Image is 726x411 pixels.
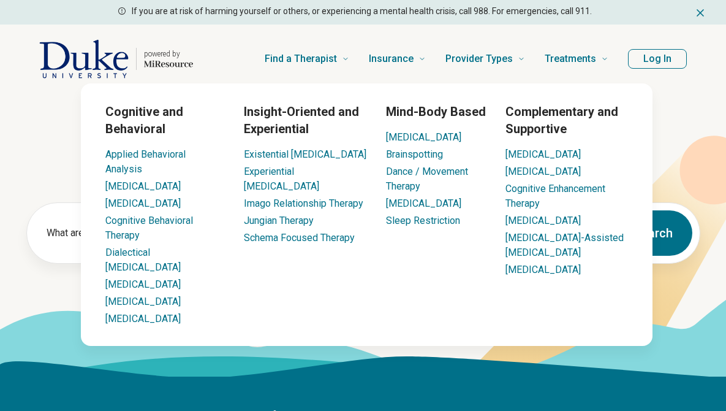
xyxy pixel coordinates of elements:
h3: Mind-Body Based [386,103,486,120]
a: Experiential [MEDICAL_DATA] [244,166,319,192]
button: Log In [628,49,687,69]
a: Treatments [545,34,608,83]
span: Find a Therapist [265,50,337,67]
a: Applied Behavioral Analysis [105,148,186,175]
a: [MEDICAL_DATA] [105,313,181,325]
a: [MEDICAL_DATA]-Assisted [MEDICAL_DATA] [505,232,624,258]
a: [MEDICAL_DATA] [386,198,461,209]
a: [MEDICAL_DATA] [505,166,581,177]
a: [MEDICAL_DATA] [505,215,581,226]
a: Dance / Movement Therapy [386,166,468,192]
a: [MEDICAL_DATA] [105,198,181,209]
div: Treatments [7,83,726,346]
h3: Complementary and Supportive [505,103,628,137]
a: Find a Therapist [265,34,349,83]
a: Existential [MEDICAL_DATA] [244,148,366,160]
a: Sleep Restriction [386,215,460,226]
h3: Cognitive and Behavioral [105,103,224,137]
a: Dialectical [MEDICAL_DATA] [105,247,181,273]
a: Jungian Therapy [244,215,314,226]
a: Provider Types [445,34,525,83]
a: Schema Focused Therapy [244,232,355,244]
a: [MEDICAL_DATA] [386,131,461,143]
button: Dismiss [694,5,706,20]
a: Cognitive Enhancement Therapy [505,183,605,209]
p: powered by [144,49,193,59]
a: Insurance [369,34,426,83]
a: [MEDICAL_DATA] [105,296,181,307]
a: [MEDICAL_DATA] [505,148,581,160]
span: Treatments [545,50,596,67]
a: [MEDICAL_DATA] [105,180,181,192]
a: Home page [39,39,193,79]
h3: Insight-Oriented and Experiential [244,103,366,137]
a: [MEDICAL_DATA] [505,264,581,275]
span: Provider Types [445,50,513,67]
p: If you are at risk of harming yourself or others, or experiencing a mental health crisis, call 98... [132,5,592,18]
a: Cognitive Behavioral Therapy [105,215,193,241]
a: [MEDICAL_DATA] [105,278,181,290]
a: Imago Relationship Therapy [244,198,363,209]
span: Insurance [369,50,414,67]
a: Brainspotting [386,148,443,160]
